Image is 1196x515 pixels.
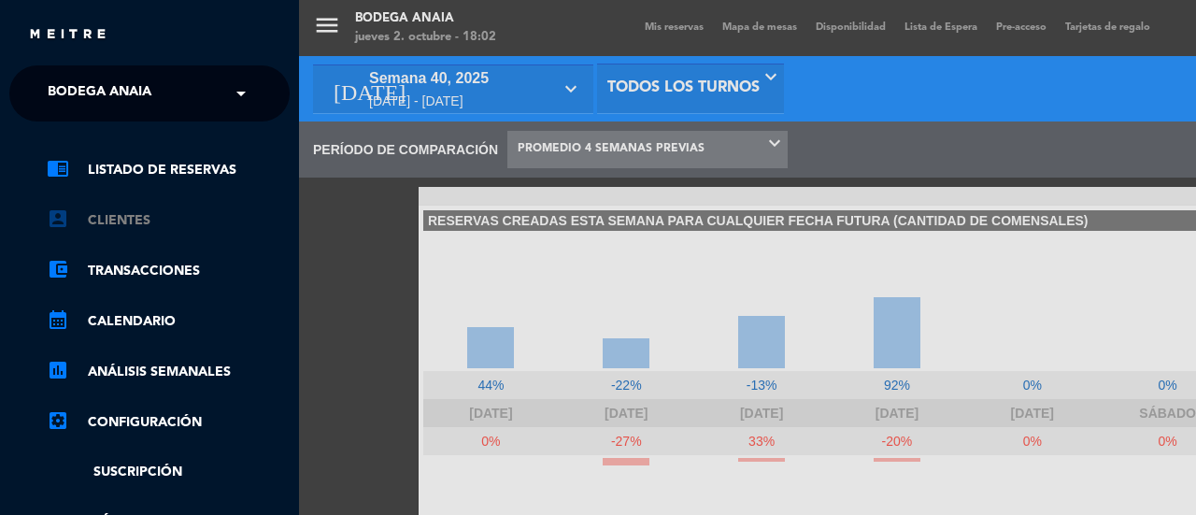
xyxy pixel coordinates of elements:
[47,207,69,230] i: account_box
[47,409,69,432] i: settings_applications
[47,310,290,333] a: calendar_monthCalendario
[47,258,69,280] i: account_balance_wallet
[47,260,290,282] a: account_balance_walletTransacciones
[48,74,151,113] span: Bodega Anaia
[47,209,290,232] a: account_boxClientes
[47,359,69,381] i: assessment
[47,361,290,383] a: assessmentANÁLISIS SEMANALES
[47,462,290,483] a: Suscripción
[47,411,290,434] a: Configuración
[47,159,290,181] a: chrome_reader_modeListado de Reservas
[47,308,69,331] i: calendar_month
[28,28,107,42] img: MEITRE
[47,157,69,179] i: chrome_reader_mode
